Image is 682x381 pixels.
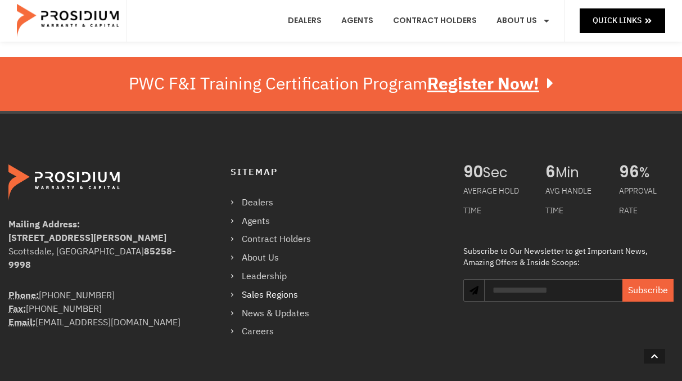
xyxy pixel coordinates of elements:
[483,164,535,181] span: Sec
[463,246,674,268] div: Subscribe to Our Newsletter to get Important News, Amazing Offers & Inside Scoops:
[427,71,539,96] u: Register Now!
[231,213,322,230] a: Agents
[8,245,188,272] div: Scottsdale, [GEOGRAPHIC_DATA]
[545,164,555,181] span: 6
[231,268,322,285] a: Leadership
[231,324,322,340] a: Careers
[8,231,166,245] b: [STREET_ADDRESS][PERSON_NAME]
[231,231,322,248] a: Contract Holders
[622,279,674,302] button: Subscribe
[484,279,674,313] form: Newsletter Form
[619,181,674,221] div: APPROVAL RATE
[463,181,535,221] div: AVERAGE HOLD TIME
[231,250,322,266] a: About Us
[8,218,80,231] b: Mailing Address:
[8,289,39,302] strong: Phone:
[463,164,483,181] span: 90
[8,289,39,302] abbr: Phone Number
[231,306,322,322] a: News & Updates
[231,195,322,340] nav: Menu
[231,195,322,211] a: Dealers
[8,302,26,316] strong: Fax:
[639,164,674,181] span: %
[580,8,665,33] a: Quick Links
[8,245,175,272] b: 85258-9998
[555,164,608,181] span: Min
[8,316,35,329] abbr: Email Address
[619,164,639,181] span: 96
[628,284,668,297] span: Subscribe
[8,316,35,329] strong: Email:
[231,164,441,181] h4: Sitemap
[545,181,608,221] div: AVG HANDLE TIME
[129,74,553,94] div: PWC F&I Training Certification Program
[593,14,642,28] span: Quick Links
[231,287,322,303] a: Sales Regions
[8,302,26,316] abbr: Fax
[8,289,188,329] div: [PHONE_NUMBER] [PHONE_NUMBER] [EMAIL_ADDRESS][DOMAIN_NAME]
